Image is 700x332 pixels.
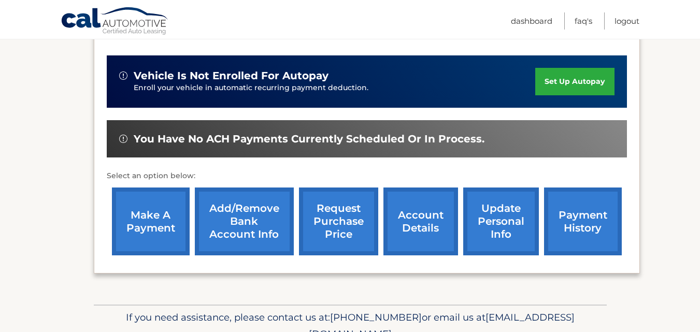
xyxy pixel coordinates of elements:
a: Cal Automotive [61,7,169,37]
a: request purchase price [299,187,378,255]
img: alert-white.svg [119,135,127,143]
a: Add/Remove bank account info [195,187,294,255]
p: Select an option below: [107,170,627,182]
a: Dashboard [511,12,552,30]
p: Enroll your vehicle in automatic recurring payment deduction. [134,82,536,94]
a: Logout [615,12,639,30]
img: alert-white.svg [119,71,127,80]
a: update personal info [463,187,539,255]
a: set up autopay [535,68,614,95]
a: FAQ's [575,12,592,30]
a: account details [383,187,458,255]
a: payment history [544,187,622,255]
span: [PHONE_NUMBER] [330,311,422,323]
span: You have no ACH payments currently scheduled or in process. [134,133,484,146]
span: vehicle is not enrolled for autopay [134,69,328,82]
a: make a payment [112,187,190,255]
